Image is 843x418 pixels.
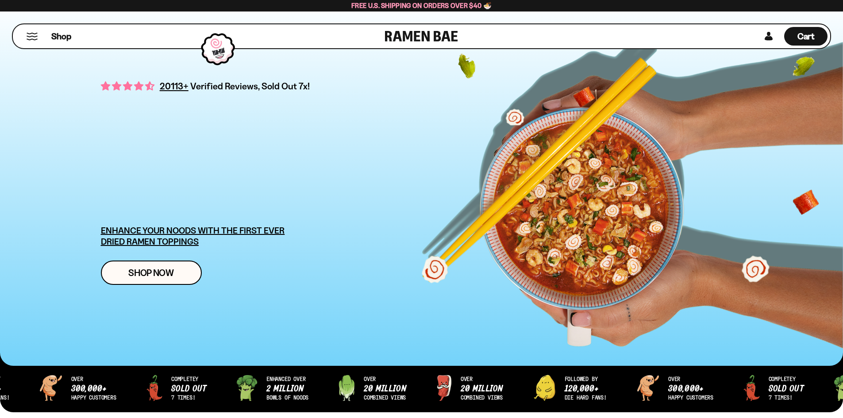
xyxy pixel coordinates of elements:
[26,33,38,40] button: Mobile Menu Trigger
[190,81,310,92] span: Verified Reviews, Sold Out 7x!
[784,24,828,48] div: Cart
[351,1,492,10] span: Free U.S. Shipping on Orders over $40 🍜
[128,268,174,277] span: Shop Now
[51,31,71,42] span: Shop
[51,27,71,46] a: Shop
[797,31,815,42] span: Cart
[101,261,202,285] a: Shop Now
[160,79,189,93] span: 20113+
